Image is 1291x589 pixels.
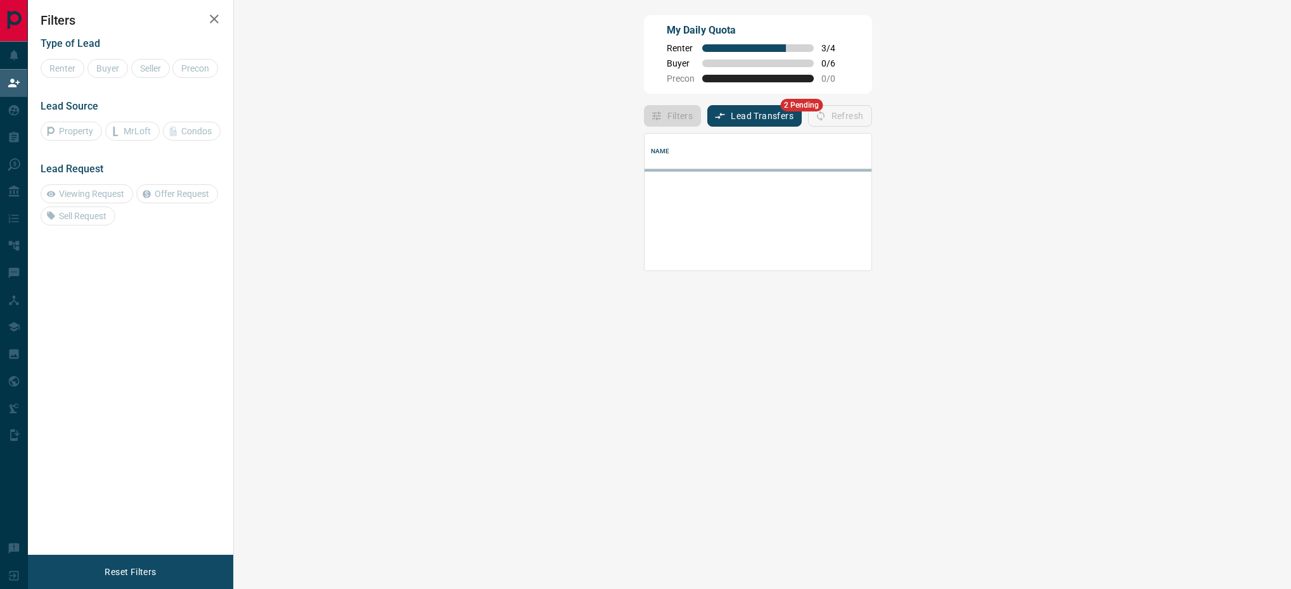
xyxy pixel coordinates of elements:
span: 0 / 6 [821,58,849,68]
div: Name [645,134,1167,169]
span: 3 / 4 [821,43,849,53]
div: Name [651,134,670,169]
p: My Daily Quota [667,23,849,38]
button: Reset Filters [96,561,164,583]
span: 2 Pending [780,99,823,111]
span: 0 / 0 [821,73,849,84]
span: Precon [667,73,695,84]
h2: Filters [41,13,221,28]
button: Lead Transfers [707,105,802,127]
span: Buyer [667,58,695,68]
span: Lead Source [41,100,98,112]
span: Type of Lead [41,37,100,49]
span: Renter [667,43,695,53]
span: Lead Request [41,163,103,175]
